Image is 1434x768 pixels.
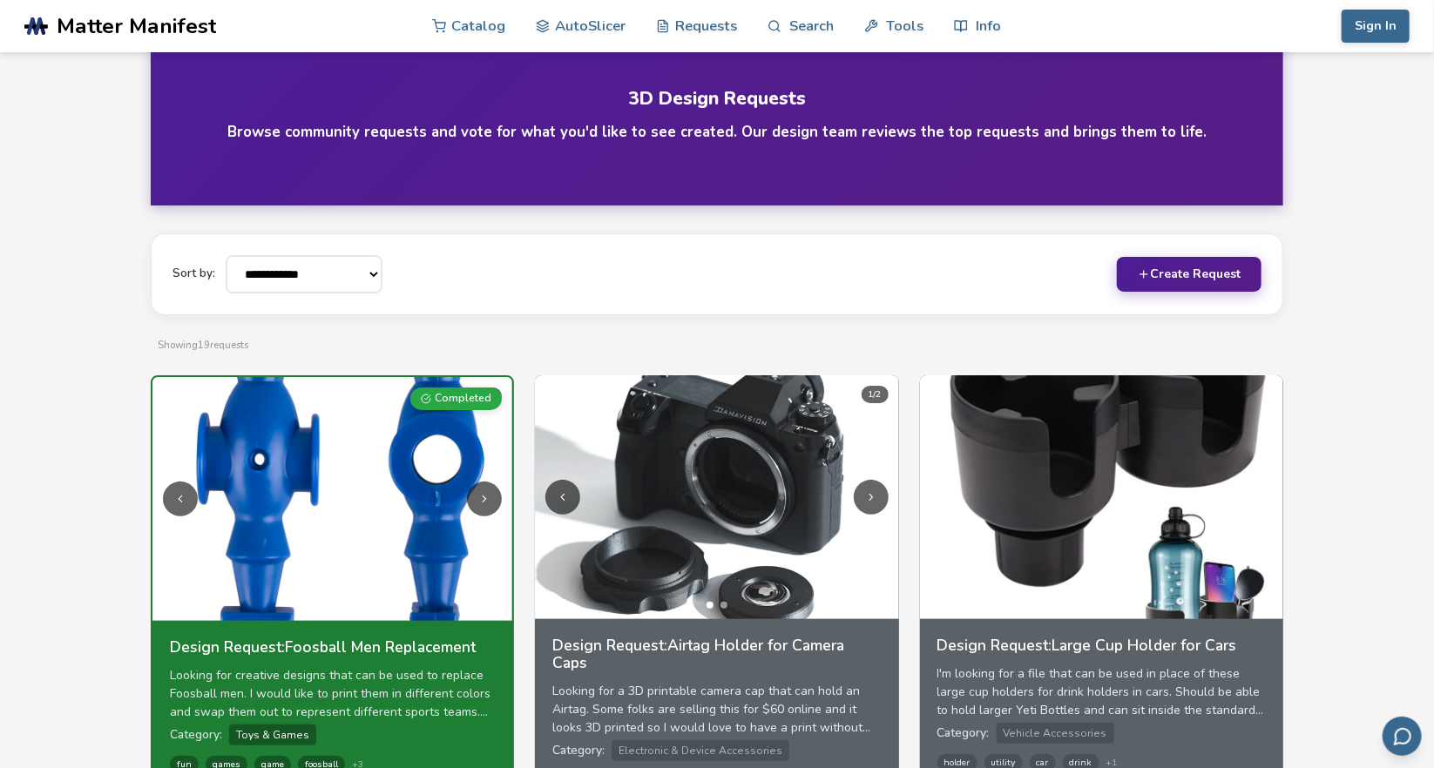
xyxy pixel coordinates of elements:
[1383,717,1422,756] button: Send feedback via email
[612,740,789,761] span: Electronic & Device Accessories
[163,482,198,516] button: Previous image
[196,89,1238,109] h1: 3D Design Requests
[170,666,495,721] div: Looking for creative designs that can be used to replace Foosball men. I would like to print them...
[707,602,714,609] button: Go to image 1
[170,638,495,656] h3: Design Request: Foosball Men Replacement
[170,638,495,666] a: Design Request:Foosball Men Replacement
[170,726,222,743] span: Category:
[937,637,1266,664] a: Design Request:Large Cup Holder for Cars
[535,375,898,619] img: Airtag Holder for Camera Caps
[467,482,502,516] button: Next image
[920,375,1283,619] img: Large Cup Holder for Cars
[322,603,329,610] button: Go to image 1
[997,723,1114,744] span: Vehicle Accessories
[937,637,1266,654] h3: Design Request: Large Cup Holder for Cars
[552,637,881,682] a: Design Request:Airtag Holder for Camera Caps
[1117,257,1262,292] button: Create Request
[229,724,316,745] span: Toys & Games
[545,480,580,515] button: Previous image
[172,267,215,280] label: Sort by:
[552,682,881,737] div: Looking for a 3D printable camera cap that can hold an Airtag. Some folks are selling this for $6...
[862,386,889,403] div: 1 / 2
[552,637,881,671] h3: Design Request: Airtag Holder for Camera Caps
[937,664,1266,719] div: I'm looking for a file that can be used in place of these large cup holders for drink holders in ...
[552,742,605,758] span: Category:
[336,603,343,610] button: Go to image 2
[720,602,727,609] button: Go to image 2
[435,393,491,405] span: Completed
[1106,758,1118,768] span: + 1
[1342,10,1410,43] button: Sign In
[227,122,1207,142] h4: Browse community requests and vote for what you'd like to see created. Our design team reviews th...
[57,14,216,38] span: Matter Manifest
[937,724,990,741] span: Category:
[152,377,512,621] img: Foosball Men Replacement
[158,336,1276,354] p: Showing 19 requests
[854,480,889,515] button: Next image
